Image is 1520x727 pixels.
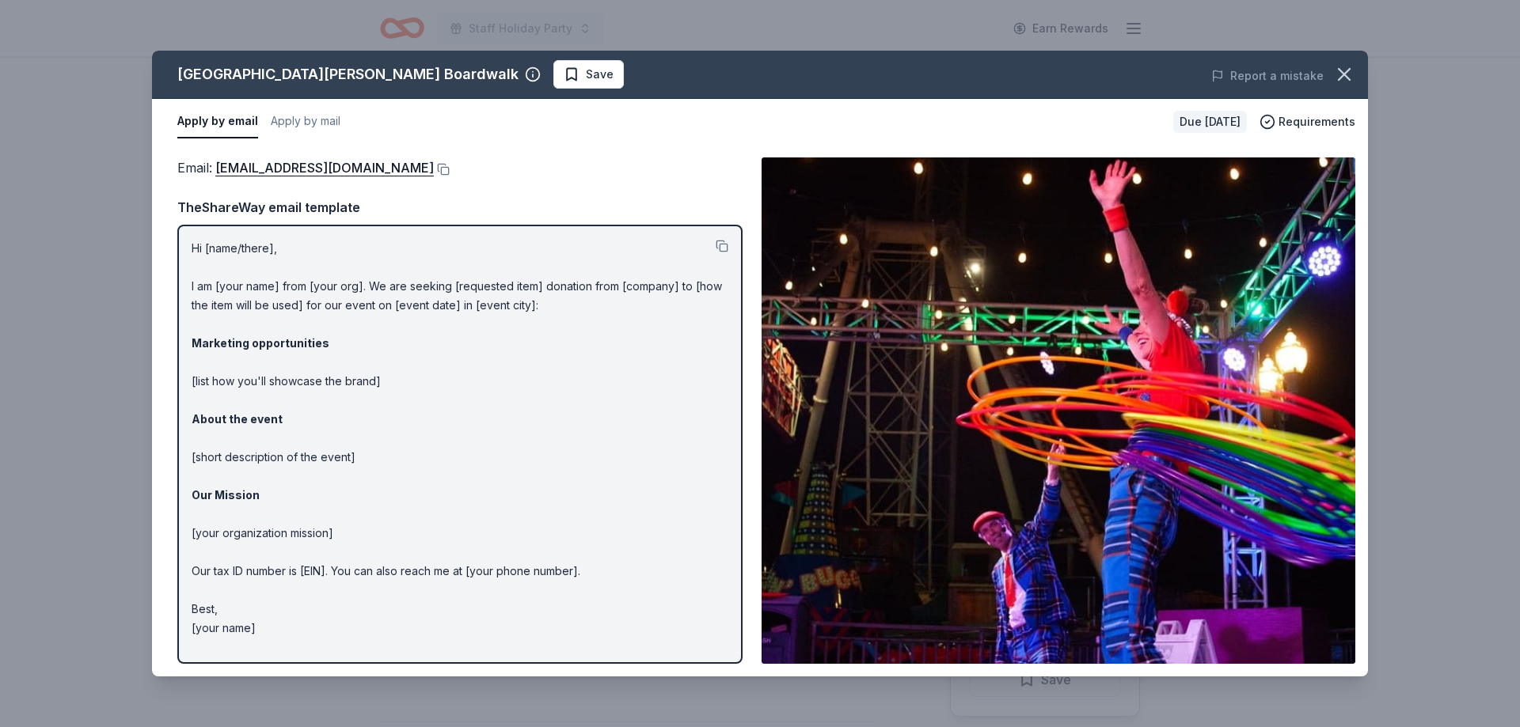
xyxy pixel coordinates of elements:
img: Image for Santa Cruz Beach Boardwalk [762,157,1355,664]
span: Email : [177,160,434,176]
button: Apply by mail [271,105,340,138]
span: Requirements [1279,112,1355,131]
button: Requirements [1260,112,1355,131]
div: Due [DATE] [1173,111,1247,133]
div: [GEOGRAPHIC_DATA][PERSON_NAME] Boardwalk [177,62,519,87]
button: Apply by email [177,105,258,138]
strong: Marketing opportunities [192,336,329,350]
strong: About the event [192,412,283,426]
p: Hi [name/there], I am [your name] from [your org]. We are seeking [requested item] donation from ... [192,239,728,638]
button: Report a mistake [1211,66,1324,85]
button: Save [553,60,624,89]
a: [EMAIL_ADDRESS][DOMAIN_NAME] [215,157,434,178]
div: TheShareWay email template [177,197,743,218]
span: Save [586,65,614,84]
strong: Our Mission [192,488,260,502]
